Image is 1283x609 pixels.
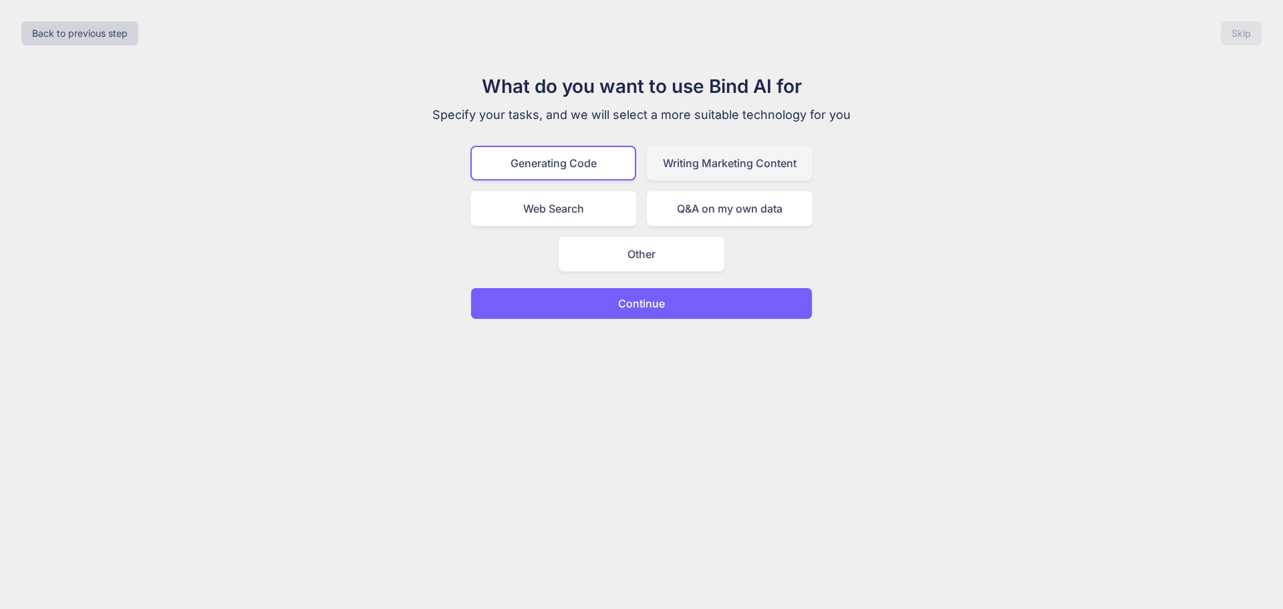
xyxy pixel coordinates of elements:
p: Specify your tasks, and we will select a more suitable technology for you [417,106,866,124]
h1: What do you want to use Bind AI for [417,72,866,100]
div: Web Search [470,191,636,226]
div: Other [559,237,724,271]
button: Skip [1221,21,1262,45]
div: Writing Marketing Content [647,146,813,180]
button: Continue [470,287,813,320]
button: Back to previous step [21,21,138,45]
div: Generating Code [470,146,636,180]
p: Continue [618,295,665,312]
div: Q&A on my own data [647,191,813,226]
